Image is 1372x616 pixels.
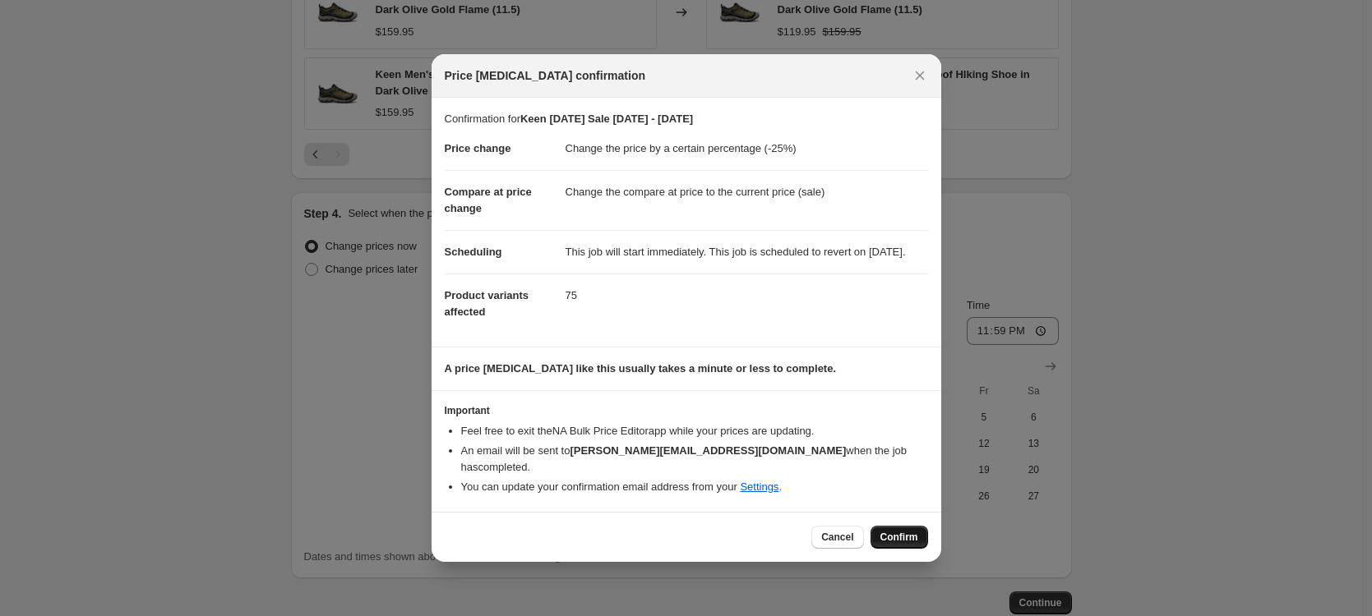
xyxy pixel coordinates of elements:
[445,404,928,417] h3: Important
[445,289,529,318] span: Product variants affected
[570,444,846,457] b: [PERSON_NAME][EMAIL_ADDRESS][DOMAIN_NAME]
[461,479,928,495] li: You can update your confirmation email address from your .
[445,186,532,214] span: Compare at price change
[445,111,928,127] p: Confirmation for
[566,230,928,274] dd: This job will start immediately. This job is scheduled to revert on [DATE].
[740,480,778,493] a: Settings
[461,443,928,476] li: An email will be sent to when the job has completed .
[871,526,928,549] button: Confirm
[445,362,837,375] b: A price [MEDICAL_DATA] like this usually takes a minute or less to complete.
[445,142,511,154] span: Price change
[566,170,928,214] dd: Change the compare at price to the current price (sale)
[520,113,693,125] b: Keen [DATE] Sale [DATE] - [DATE]
[811,526,863,549] button: Cancel
[566,127,928,170] dd: Change the price by a certain percentage (-25%)
[566,274,928,317] dd: 75
[821,531,853,544] span: Cancel
[445,67,646,84] span: Price [MEDICAL_DATA] confirmation
[908,64,931,87] button: Close
[461,423,928,439] li: Feel free to exit the NA Bulk Price Editor app while your prices are updating.
[445,246,502,258] span: Scheduling
[880,531,918,544] span: Confirm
